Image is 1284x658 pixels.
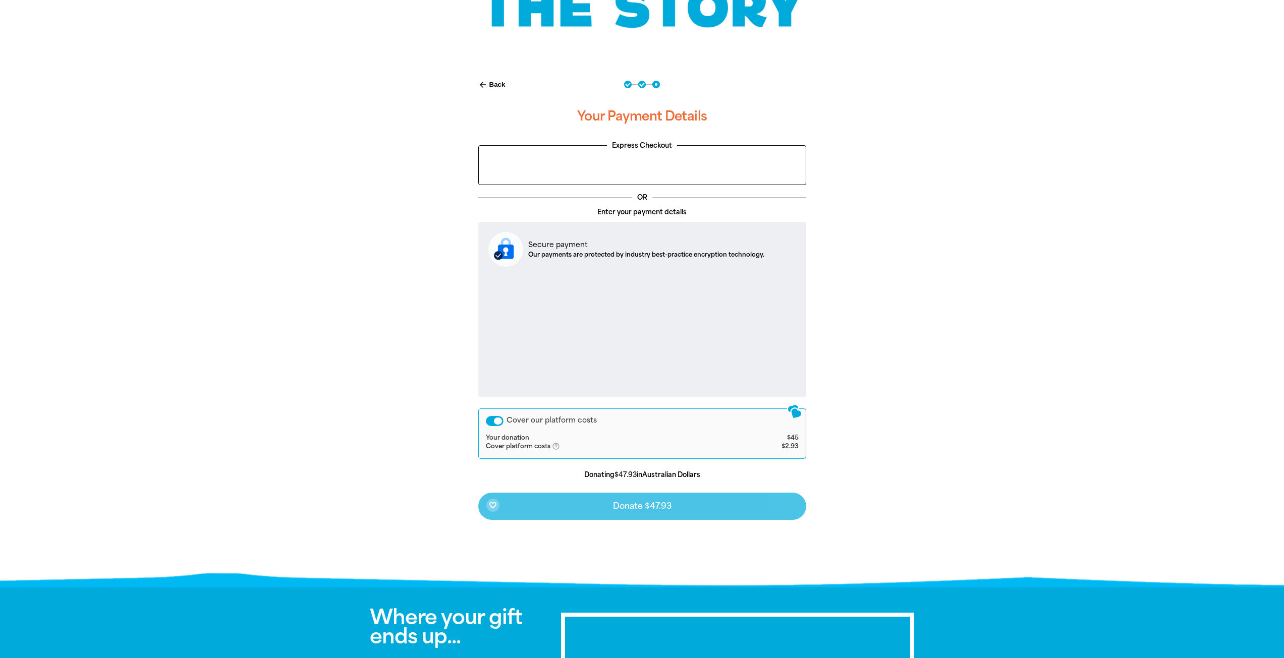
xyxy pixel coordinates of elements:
h3: Your Payment Details [478,100,806,133]
td: Cover platform costs [486,442,741,451]
button: Cover our platform costs [486,416,504,426]
b: $47.93 [615,471,637,478]
td: Your donation [486,434,741,442]
button: Navigate to step 3 of 3 to enter your payment details [652,81,660,88]
p: Enter your payment details [478,207,806,217]
span: Where your gift ends up... [370,605,522,648]
p: Our payments are protected by industry best-practice encryption technology. [528,250,764,259]
button: Navigate to step 2 of 3 to enter your details [638,81,646,88]
iframe: Secure payment input frame [486,275,798,388]
i: arrow_back [478,80,487,89]
p: OR [632,193,652,203]
iframe: PayPal-paypal [484,151,801,178]
i: help_outlined [552,442,568,450]
p: Secure payment [528,240,764,250]
p: Donating in Australian Dollars [478,470,806,480]
button: Back [474,76,510,93]
td: $2.93 [740,442,798,451]
legend: Express Checkout [607,141,677,151]
button: Navigate to step 1 of 3 to enter your donation amount [624,81,632,88]
td: $45 [740,434,798,442]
